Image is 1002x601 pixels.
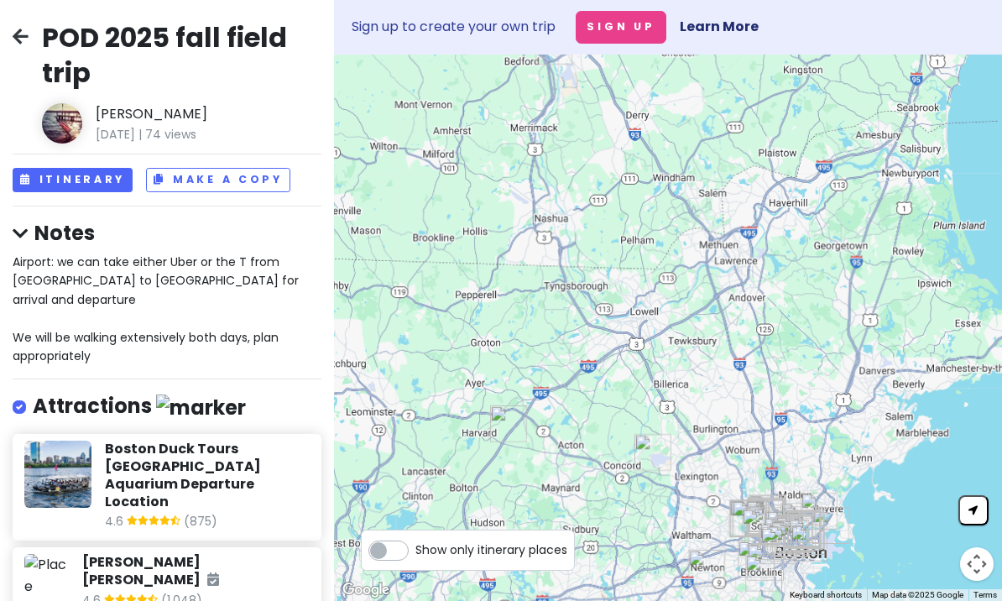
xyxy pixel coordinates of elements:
[776,499,827,550] div: Freedom Trail
[42,20,321,90] h2: POD 2025 fall field trip
[105,512,127,534] span: 4.6
[628,427,678,478] div: Minute Man National Historical Park
[13,220,321,246] h4: Notes
[778,504,828,555] div: Faneuil Hall Marketplace
[742,490,792,541] div: Harvard Stem Cell Institute
[138,126,142,143] span: |
[794,486,844,536] div: Condor Street Urban Wild
[24,554,69,597] img: Place
[731,534,781,584] div: Frederick Law Olmsted National Historic Site
[784,518,834,568] div: the Lawn on D
[415,541,567,559] span: Show only itinerary places
[765,513,816,563] div: Copley Square
[105,441,309,510] h6: Boston Duck Tours [GEOGRAPHIC_DATA] Aquarium Departure Location
[738,548,789,598] div: Arnold Arboretum of Harvard University
[741,489,791,539] div: Conant Hall
[726,494,776,544] div: Mary Baker Eddy Monument
[764,514,814,564] div: Boston Public Library - Central Library
[753,516,803,567] div: Fenway Park
[96,103,321,125] span: [PERSON_NAME]
[740,493,791,543] div: Harvard Yard
[741,492,791,542] div: Tanner fountain
[781,505,832,556] div: Boston Duck Tours New England Aquarium Departure Location
[757,504,807,554] div: Hockfield Court
[740,537,791,588] div: Emerald Necklace
[96,125,321,144] span: [DATE] 74 views
[774,496,824,546] div: Paul Revere Park
[780,505,831,556] div: Boston Marriott Long Wharf
[338,579,394,601] a: Open this area in Google Maps (opens a new window)
[723,493,773,543] div: Asa Gray Garden
[338,579,394,601] img: Google
[576,11,666,44] button: Sign Up
[82,554,309,589] h6: [PERSON_NAME] [PERSON_NAME]
[777,503,827,553] div: Rose Kennedy Greenway
[738,500,788,551] div: Harvard Business School
[739,493,790,543] div: Harvard University
[790,589,862,601] button: Keyboard shortcuts
[529,21,579,71] div: Heritage on The Merrimack
[741,491,791,541] div: The Laboratory for Integrated Science and Engineering
[13,168,133,192] button: Itinerary
[207,572,219,586] i: Added to itinerary
[156,395,246,421] img: marker
[681,543,732,593] div: The Aven at Newton Highlands
[960,547,994,581] button: Map camera controls
[769,510,819,560] div: Public Garden
[741,498,791,548] div: Dunster House
[13,253,302,364] span: Airport: we can take either Uber or the T from [GEOGRAPHIC_DATA] to [GEOGRAPHIC_DATA] for arrival...
[777,507,827,557] div: Post Office Square
[739,494,790,544] div: Harvard Square
[777,504,827,554] div: Union Oyster House
[24,441,91,508] img: Picture of the place
[759,504,810,554] div: Kendall/MIT Open Space
[743,488,793,538] div: Rockefeller Hall
[754,520,804,571] div: Back Bay Fens
[806,500,856,551] div: Boston Logan International Airport
[757,510,807,561] div: Charles River Basin
[680,17,759,36] a: Learn More
[33,393,246,421] h4: Attractions
[735,502,785,552] div: Harvard John A. Paulson School Of Engineering And Applied Sciences
[146,168,290,192] button: Make a Copy
[872,590,963,599] span: Map data ©2025 Google
[483,399,534,449] div: Paddock Estates at Boxborough Apartments
[723,494,773,544] div: Bigelow Chapel
[760,518,811,568] div: Christian Science Plaza
[772,509,822,559] div: Boston Common
[742,492,792,542] div: Harvard University Graduate School Of Design
[770,508,820,558] div: Beacon Hill
[42,103,82,144] img: Author
[184,512,217,534] span: (875)
[781,511,832,562] div: Boston Children's Museum
[973,590,997,599] a: Terms (opens in new tab)
[740,492,791,542] div: Harvard Science Center Plaza
[725,494,775,544] div: Halcyon Lake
